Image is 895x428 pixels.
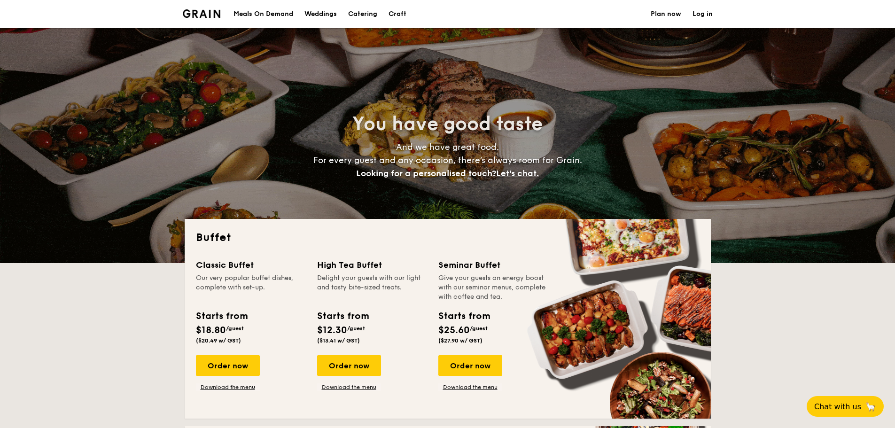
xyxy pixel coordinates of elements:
[226,325,244,332] span: /guest
[317,309,368,323] div: Starts from
[317,258,427,272] div: High Tea Buffet
[183,9,221,18] img: Grain
[196,355,260,376] div: Order now
[313,142,582,179] span: And we have great food. For every guest and any occasion, there’s always room for Grain.
[317,273,427,302] div: Delight your guests with our light and tasty bite-sized treats.
[317,355,381,376] div: Order now
[438,383,502,391] a: Download the menu
[317,337,360,344] span: ($13.41 w/ GST)
[496,168,539,179] span: Let's chat.
[438,355,502,376] div: Order now
[438,258,548,272] div: Seminar Buffet
[438,337,483,344] span: ($27.90 w/ GST)
[470,325,488,332] span: /guest
[196,258,306,272] div: Classic Buffet
[196,230,700,245] h2: Buffet
[438,273,548,302] div: Give your guests an energy boost with our seminar menus, complete with coffee and tea.
[352,113,543,135] span: You have good taste
[865,401,876,412] span: 🦙
[196,325,226,336] span: $18.80
[196,309,247,323] div: Starts from
[196,273,306,302] div: Our very popular buffet dishes, complete with set-up.
[317,325,347,336] span: $12.30
[807,396,884,417] button: Chat with us🦙
[196,337,241,344] span: ($20.49 w/ GST)
[347,325,365,332] span: /guest
[438,309,490,323] div: Starts from
[183,9,221,18] a: Logotype
[317,383,381,391] a: Download the menu
[196,383,260,391] a: Download the menu
[814,402,861,411] span: Chat with us
[438,325,470,336] span: $25.60
[356,168,496,179] span: Looking for a personalised touch?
